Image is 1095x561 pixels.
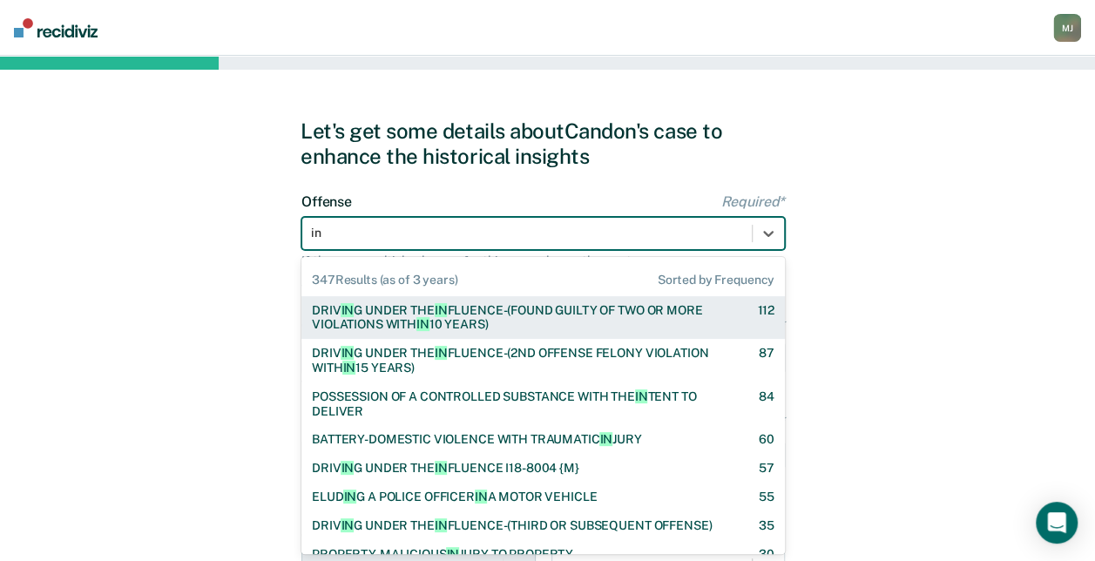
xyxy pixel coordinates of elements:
[435,518,448,532] span: IN
[759,518,774,533] div: 35
[341,346,354,360] span: IN
[342,361,355,375] span: IN
[435,303,448,317] span: IN
[312,346,728,375] div: DRIV G UNDER THE FLUENCE-(2ND OFFENSE FELONY VIOLATION WITH 15 YEARS)
[720,193,785,210] span: Required*
[301,118,794,169] div: Let's get some details about Candon's case to enhance the historical insights
[341,461,354,475] span: IN
[759,346,774,375] div: 87
[301,253,785,268] div: If there are multiple charges for this case, choose the most severe
[14,18,98,37] img: Recidiviz
[416,317,429,331] span: IN
[312,303,727,333] div: DRIV G UNDER THE FLUENCE-(FOUND GUILTY OF TWO OR MORE VIOLATIONS WITH 10 YEARS)
[312,273,457,287] span: 347 Results (as of 3 years)
[1053,14,1081,42] div: M J
[435,346,448,360] span: IN
[446,547,459,561] span: IN
[312,432,642,447] div: BATTERY-DOMESTIC VIOLENCE WITH TRAUMATIC JURY
[475,490,488,504] span: IN
[341,303,354,317] span: IN
[312,389,728,419] div: POSSESSION OF A CONTROLLED SUBSTANCE WITH THE TENT TO DELIVER
[343,490,356,504] span: IN
[1036,502,1078,544] div: Open Intercom Messenger
[1053,14,1081,42] button: MJ
[759,490,774,504] div: 55
[757,303,774,333] div: 112
[599,432,612,446] span: IN
[312,461,579,476] div: DRIV G UNDER THE FLUENCE I18-8004 {M}
[658,273,774,287] span: Sorted by Frequency
[312,518,712,533] div: DRIV G UNDER THE FLUENCE-(THIRD OR SUBSEQUENT OFFENSE)
[635,389,648,403] span: IN
[759,389,774,419] div: 84
[435,461,448,475] span: IN
[759,432,774,447] div: 60
[759,461,774,476] div: 57
[312,490,597,504] div: ELUD G A POLICE OFFICER A MOTOR VEHICLE
[301,193,785,210] label: Offense
[341,518,354,532] span: IN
